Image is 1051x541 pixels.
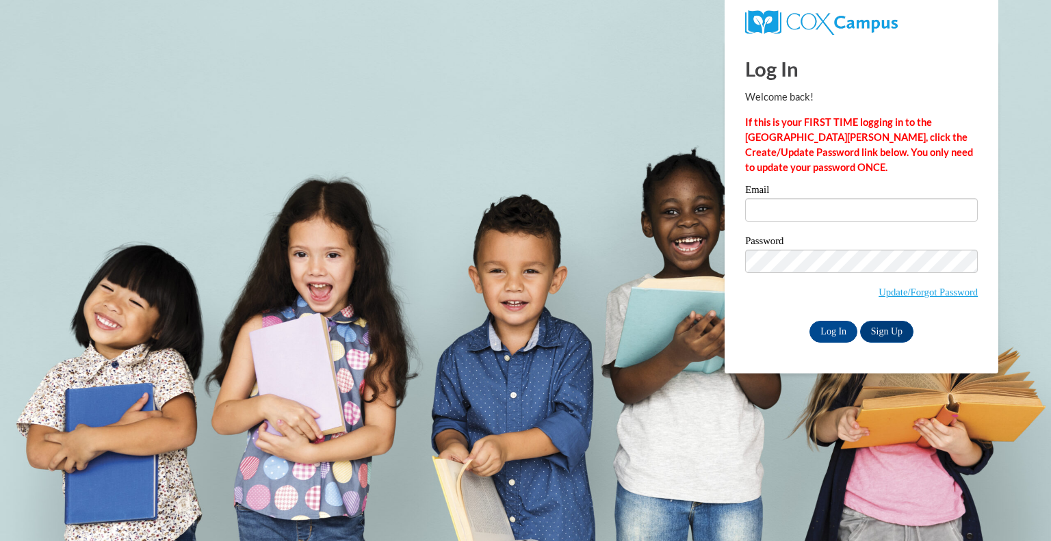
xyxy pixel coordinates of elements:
a: Sign Up [860,321,913,343]
p: Welcome back! [745,90,978,105]
input: Log In [809,321,857,343]
label: Email [745,185,978,198]
h1: Log In [745,55,978,83]
a: COX Campus [745,16,898,27]
img: COX Campus [745,10,898,35]
a: Update/Forgot Password [879,287,978,298]
strong: If this is your FIRST TIME logging in to the [GEOGRAPHIC_DATA][PERSON_NAME], click the Create/Upd... [745,116,973,173]
label: Password [745,236,978,250]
